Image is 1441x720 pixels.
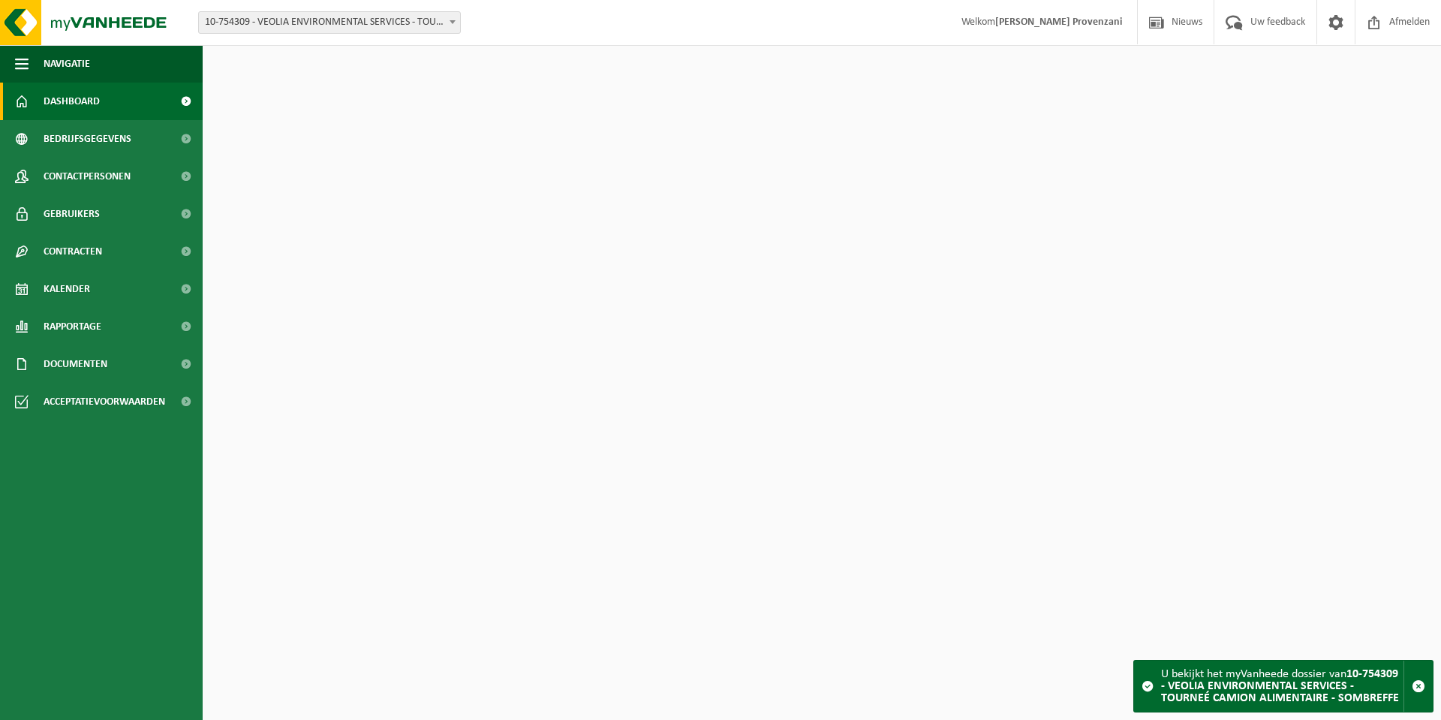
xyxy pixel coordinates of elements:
[44,345,107,383] span: Documenten
[198,11,461,34] span: 10-754309 - VEOLIA ENVIRONMENTAL SERVICES - TOURNEÉ CAMION ALIMENTAIRE - SOMBREFFE
[44,308,101,345] span: Rapportage
[44,233,102,270] span: Contracten
[44,158,131,195] span: Contactpersonen
[44,120,131,158] span: Bedrijfsgegevens
[1161,661,1403,712] div: U bekijkt het myVanheede dossier van
[44,270,90,308] span: Kalender
[199,12,460,33] span: 10-754309 - VEOLIA ENVIRONMENTAL SERVICES - TOURNEÉ CAMION ALIMENTAIRE - SOMBREFFE
[1161,668,1399,704] strong: 10-754309 - VEOLIA ENVIRONMENTAL SERVICES - TOURNEÉ CAMION ALIMENTAIRE - SOMBREFFE
[44,383,165,420] span: Acceptatievoorwaarden
[995,17,1122,28] strong: [PERSON_NAME] Provenzani
[44,195,100,233] span: Gebruikers
[44,83,100,120] span: Dashboard
[44,45,90,83] span: Navigatie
